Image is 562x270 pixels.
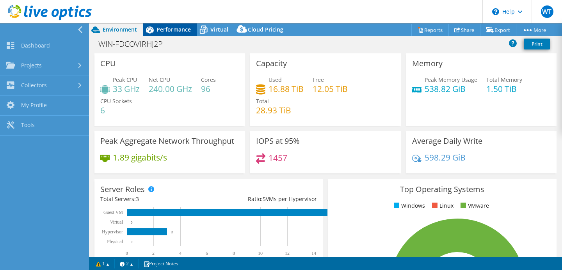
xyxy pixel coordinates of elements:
span: Cloud Pricing [248,26,283,33]
h3: CPU [100,59,116,68]
h4: 240.00 GHz [149,85,192,93]
h4: 1457 [269,154,287,162]
a: 1 [91,259,115,268]
span: Virtual [210,26,228,33]
span: Free [313,76,324,83]
span: Cores [201,76,216,83]
text: 2 [152,251,155,256]
h4: 28.93 TiB [256,106,291,115]
text: Virtual [110,219,123,225]
h4: 96 [201,85,216,93]
h4: 538.82 GiB [425,85,477,93]
text: Guest VM [103,210,123,215]
text: 4 [179,251,181,256]
span: 5 [263,195,266,203]
text: Hypervisor [102,229,123,235]
span: WT [541,5,553,18]
h3: Memory [412,59,443,68]
text: 10 [258,251,263,256]
li: Linux [430,201,454,210]
h4: 16.88 TiB [269,85,304,93]
svg: \n [492,8,499,15]
span: Net CPU [149,76,170,83]
h3: Average Daily Write [412,137,482,145]
h4: 598.29 GiB [425,153,466,162]
h4: 33 GHz [113,85,140,93]
text: 0 [131,240,133,244]
text: 3 [171,230,173,234]
a: Export [480,24,516,36]
text: 12 [285,251,290,256]
h3: Capacity [256,59,287,68]
span: Environment [103,26,137,33]
span: CPU Sockets [100,97,132,105]
div: Total Servers: [100,195,208,203]
li: VMware [459,201,489,210]
li: Windows [392,201,425,210]
span: Used [269,76,282,83]
a: Reports [411,24,449,36]
span: Total Memory [486,76,522,83]
div: Ratio: VMs per Hypervisor [208,195,317,203]
a: More [516,24,552,36]
a: Share [448,24,480,36]
text: 8 [233,251,235,256]
span: Peak Memory Usage [425,76,477,83]
h3: Server Roles [100,185,145,194]
a: 2 [114,259,139,268]
h4: 1.50 TiB [486,85,522,93]
h3: IOPS at 95% [256,137,300,145]
h4: 1.89 gigabits/s [113,153,167,162]
h3: Top Operating Systems [334,185,551,194]
h4: 6 [100,106,132,115]
span: Performance [157,26,191,33]
text: 6 [206,251,208,256]
span: Total [256,97,269,105]
h3: Peak Aggregate Network Throughput [100,137,234,145]
text: Physical [107,239,123,244]
h4: 12.05 TiB [313,85,348,93]
span: 3 [136,195,139,203]
a: Print [524,39,550,49]
a: Project Notes [138,259,184,268]
text: 14 [311,251,316,256]
h1: WIN-FDCOVIRHJ2P [95,40,175,48]
text: 0 [126,251,128,256]
text: 0 [131,221,133,224]
span: Peak CPU [113,76,137,83]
